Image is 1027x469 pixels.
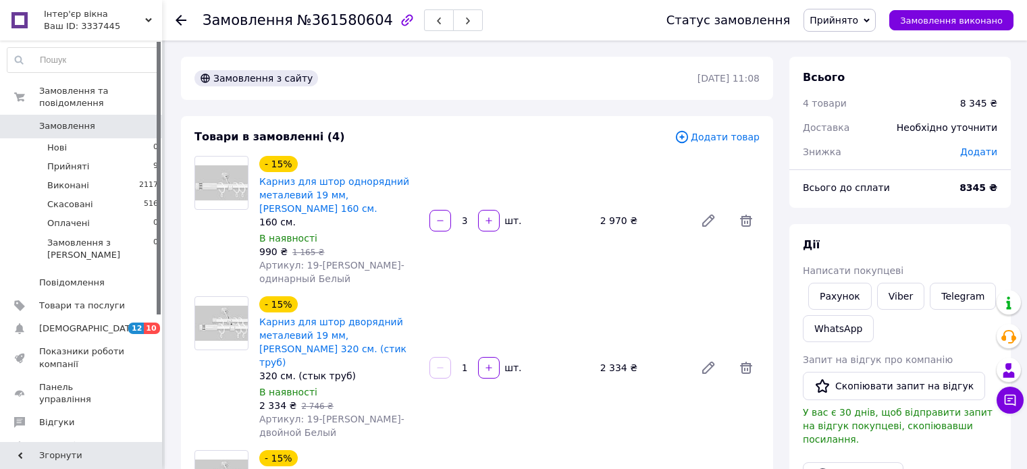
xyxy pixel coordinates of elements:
[39,277,105,289] span: Повідомлення
[39,323,139,335] span: [DEMOGRAPHIC_DATA]
[259,450,298,466] div: - 15%
[39,120,95,132] span: Замовлення
[803,146,841,157] span: Знижка
[259,246,288,257] span: 990 ₴
[900,16,1003,26] span: Замовлення виконано
[501,214,523,227] div: шт.
[153,142,158,154] span: 0
[803,182,890,193] span: Всього до сплати
[877,283,924,310] a: Viber
[176,13,186,27] div: Повернутися назад
[128,323,144,334] span: 12
[194,130,345,143] span: Товари в замовленні (4)
[39,439,76,451] span: Покупці
[259,176,409,214] a: Карниз для штор однорядний металевий 19 мм, [PERSON_NAME] 160 см.
[292,248,324,257] span: 1 165 ₴
[47,217,90,229] span: Оплачені
[803,71,845,84] span: Всього
[960,146,997,157] span: Додати
[259,316,406,368] a: Карниз для штор дворядний металевий 19 мм, [PERSON_NAME] 320 см. (стик труб)
[139,180,158,192] span: 2117
[733,207,760,234] span: Видалити
[44,20,162,32] div: Ваш ID: 3337445
[697,73,760,84] time: [DATE] 11:08
[39,85,162,109] span: Замовлення та повідомлення
[733,354,760,381] span: Видалити
[808,283,872,310] button: Рахунок
[297,12,393,28] span: №361580604
[259,296,298,312] div: - 15%
[39,300,125,312] span: Товари та послуги
[595,211,689,230] div: 2 970 ₴
[259,215,419,229] div: 160 см.
[153,161,158,173] span: 9
[595,358,689,377] div: 2 334 ₴
[259,369,419,383] div: 320 см. (стык труб)
[39,416,74,429] span: Відгуки
[803,315,874,342] a: WhatsApp
[959,182,997,193] b: 8345 ₴
[803,354,953,365] span: Запит на відгук про компанію
[675,130,760,144] span: Додати товар
[47,237,153,261] span: Замовлення з [PERSON_NAME]
[144,323,159,334] span: 10
[803,122,849,133] span: Доставка
[259,156,298,172] div: - 15%
[47,161,89,173] span: Прийняті
[695,354,722,381] a: Редагувати
[47,180,89,192] span: Виконані
[44,8,145,20] span: Інтер'єр вікна
[666,13,791,27] div: Статус замовлення
[259,233,317,244] span: В наявності
[997,387,1024,414] button: Чат з покупцем
[803,238,820,251] span: Дії
[803,265,903,276] span: Написати покупцеві
[810,15,858,26] span: Прийнято
[259,387,317,397] span: В наявності
[47,198,93,211] span: Скасовані
[194,70,318,86] div: Замовлення з сайту
[195,306,248,341] img: Карниз для штор дворядний металевий 19 мм, Хантос Білий 320 см. (стик труб)
[889,10,1013,30] button: Замовлення виконано
[153,217,158,229] span: 0
[39,381,125,406] span: Панель управління
[960,96,997,110] div: 8 345 ₴
[153,237,158,261] span: 0
[259,414,404,438] span: Артикул: 19-[PERSON_NAME]-двойной Белый
[803,372,985,400] button: Скопіювати запит на відгук
[803,98,847,109] span: 4 товари
[501,361,523,375] div: шт.
[144,198,158,211] span: 516
[47,142,67,154] span: Нові
[7,48,159,72] input: Пошук
[259,260,404,284] span: Артикул: 19-[PERSON_NAME]-одинарный Белый
[259,400,296,411] span: 2 334 ₴
[195,165,248,200] img: Карниз для штор однорядний металевий 19 мм, Хантос Білий 160 см.
[301,402,333,411] span: 2 746 ₴
[39,346,125,370] span: Показники роботи компанії
[930,283,996,310] a: Telegram
[889,113,1005,142] div: Необхідно уточнити
[203,12,293,28] span: Замовлення
[695,207,722,234] a: Редагувати
[803,407,993,445] span: У вас є 30 днів, щоб відправити запит на відгук покупцеві, скопіювавши посилання.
